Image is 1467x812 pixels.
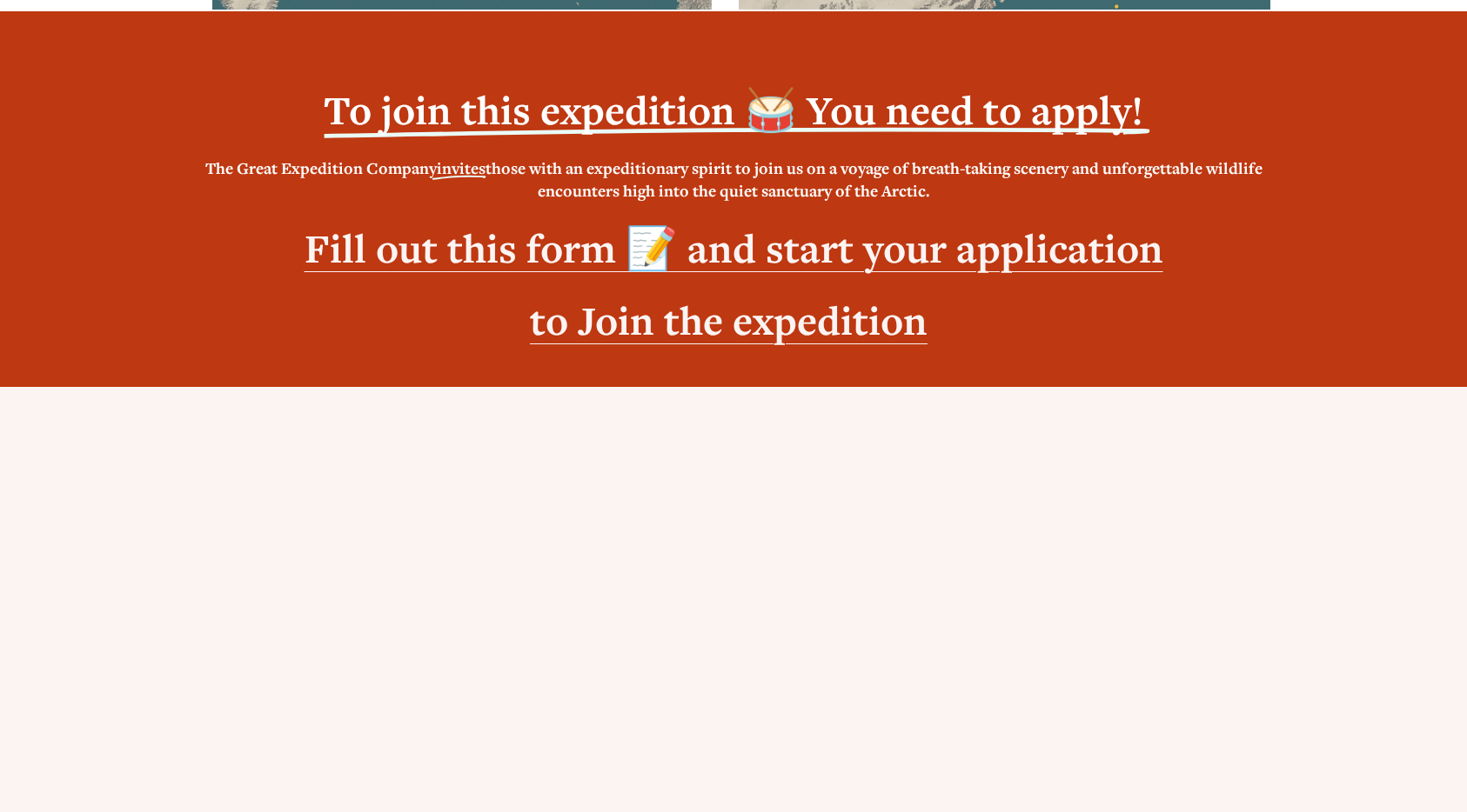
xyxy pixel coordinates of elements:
[437,157,486,178] strong: invites
[324,83,1143,136] strong: To join this expedition 🥁 You need to apply!
[305,222,1163,275] strong: Fill out this form 📝 and start your application
[486,157,1266,201] strong: those with an expeditionary spirit to join us on a voyage of breath-taking scenery and unforgetta...
[205,157,437,178] strong: The Great Expedition Company
[530,294,928,346] a: to Join the expedition
[530,294,928,347] strong: to Join the expedition
[305,222,1163,274] a: Fill out this form 📝 and start your application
